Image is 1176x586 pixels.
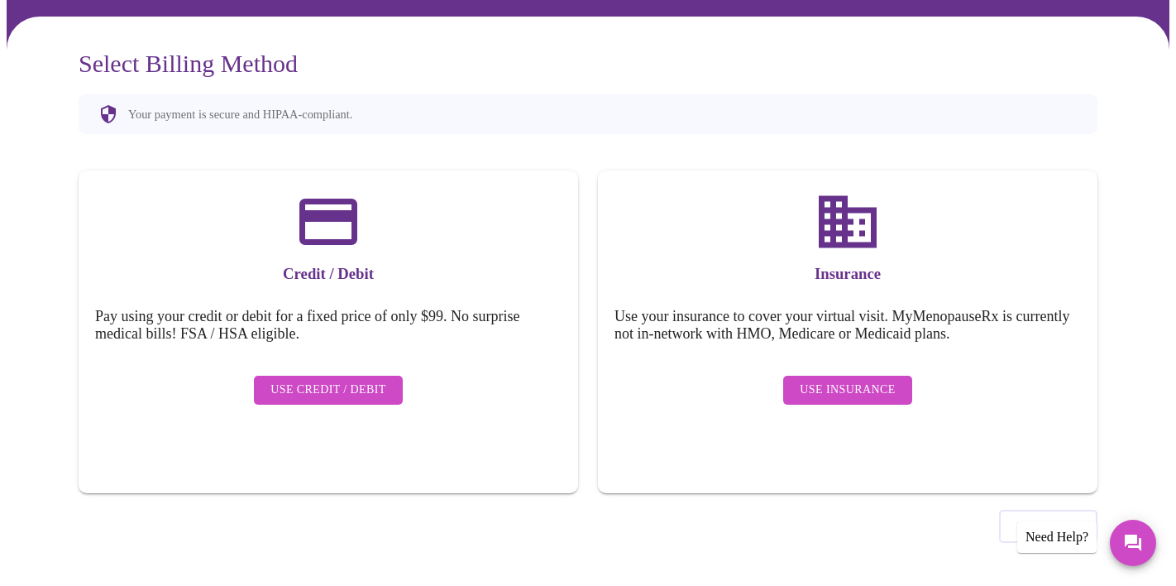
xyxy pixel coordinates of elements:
[128,108,352,122] p: Your payment is secure and HIPAA-compliant.
[800,380,895,401] span: Use Insurance
[999,510,1097,543] button: Previous
[614,265,1081,283] h3: Insurance
[614,308,1081,343] h5: Use your insurance to cover your virtual visit. MyMenopauseRx is currently not in-network with HM...
[254,376,403,405] button: Use Credit / Debit
[79,50,1097,78] h3: Select Billing Method
[95,308,562,343] h5: Pay using your credit or debit for a fixed price of only $99. No surprise medical bills! FSA / HS...
[1017,516,1079,537] span: Previous
[1017,521,1097,553] div: Need Help?
[1110,520,1156,566] button: Messages
[95,265,562,283] h3: Credit / Debit
[783,376,911,405] button: Use Insurance
[270,380,386,401] span: Use Credit / Debit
